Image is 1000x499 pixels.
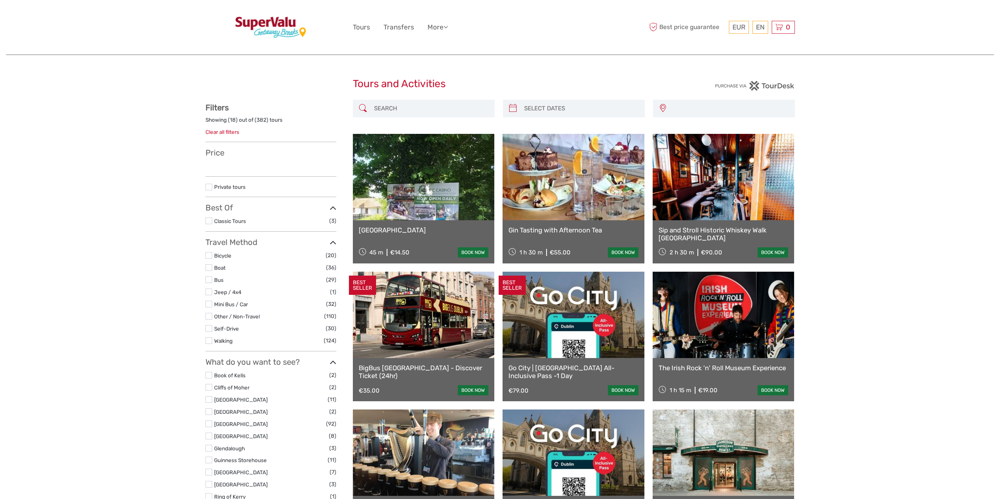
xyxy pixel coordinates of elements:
span: 1 h 15 m [670,387,691,394]
h3: What do you want to see? [206,357,336,367]
a: [GEOGRAPHIC_DATA] [214,433,268,439]
div: EN [752,21,768,34]
span: (2) [329,383,336,392]
div: Showing ( ) out of ( ) tours [206,116,336,128]
div: €90.00 [701,249,722,256]
a: Clear all filters [206,129,239,135]
input: SEARCH [371,102,491,115]
a: [GEOGRAPHIC_DATA] [214,409,268,415]
a: Mini Bus / Car [214,301,248,307]
a: book now [758,385,788,395]
span: (2) [329,407,336,416]
a: Classic Tours [214,218,246,224]
h3: Price [206,148,336,157]
span: Best price guarantee [648,21,727,34]
div: €35.00 [359,387,380,394]
a: book now [758,247,788,258]
span: (11) [328,395,336,404]
span: (36) [326,263,336,272]
span: (11) [328,455,336,464]
span: (110) [324,312,336,321]
label: 382 [257,116,266,124]
a: book now [458,247,488,258]
span: (1) [330,287,336,296]
span: 1 h 30 m [519,249,543,256]
a: Gin Tasting with Afternoon Tea [508,226,639,234]
span: (3) [329,444,336,453]
a: The Irish Rock 'n' Roll Museum Experience [659,364,789,372]
div: €79.00 [508,387,528,394]
a: Jeep / 4x4 [214,289,241,295]
a: Sip and Stroll Historic Whiskey Walk [GEOGRAPHIC_DATA] [659,226,789,242]
div: BEST SELLER [499,276,526,295]
a: Self-Drive [214,325,239,332]
a: Cliffs of Moher [214,384,250,391]
span: (2) [329,371,336,380]
span: (3) [329,216,336,225]
a: [GEOGRAPHIC_DATA] [359,226,489,234]
a: Guinness Storehouse [214,457,267,463]
span: (30) [326,324,336,333]
input: SELECT DATES [521,102,641,115]
div: BEST SELLER [349,276,376,295]
a: More [428,22,448,33]
a: Bus [214,277,224,283]
span: (124) [324,336,336,345]
span: 0 [785,23,791,31]
a: Boat [214,265,226,271]
div: €14.50 [390,249,409,256]
a: Bicycle [214,252,231,259]
a: book now [608,247,639,258]
span: (92) [326,419,336,428]
a: Walking [214,338,233,344]
a: BigBus [GEOGRAPHIC_DATA] - Discover Ticket (24hr) [359,364,489,380]
h3: Best Of [206,203,336,212]
div: €55.00 [550,249,571,256]
img: 3600-e7bc17d6-e64c-40d4-9707-750177adace4_logo_big.jpg [231,6,310,49]
strong: Filters [206,103,229,112]
span: EUR [732,23,745,31]
a: Transfers [383,22,414,33]
a: Other / Non-Travel [214,313,260,320]
span: 2 h 30 m [670,249,694,256]
a: [GEOGRAPHIC_DATA] [214,397,268,403]
a: [GEOGRAPHIC_DATA] [214,469,268,475]
span: (20) [326,251,336,260]
a: Go City | [GEOGRAPHIC_DATA] All-Inclusive Pass -1 Day [508,364,639,380]
a: book now [458,385,488,395]
a: Tours [353,22,370,33]
a: Book of Kells [214,372,246,378]
a: book now [608,385,639,395]
span: (29) [326,275,336,284]
a: Private tours [214,184,246,190]
img: PurchaseViaTourDesk.png [715,81,794,91]
span: 45 m [369,249,383,256]
span: (7) [330,468,336,477]
div: €19.00 [698,387,717,394]
a: [GEOGRAPHIC_DATA] [214,481,268,488]
h1: Tours and Activities [353,78,648,90]
label: 18 [230,116,236,124]
span: (8) [329,431,336,441]
h3: Travel Method [206,238,336,247]
a: [GEOGRAPHIC_DATA] [214,421,268,427]
span: (3) [329,480,336,489]
span: (32) [326,300,336,309]
a: Glendalough [214,445,245,451]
